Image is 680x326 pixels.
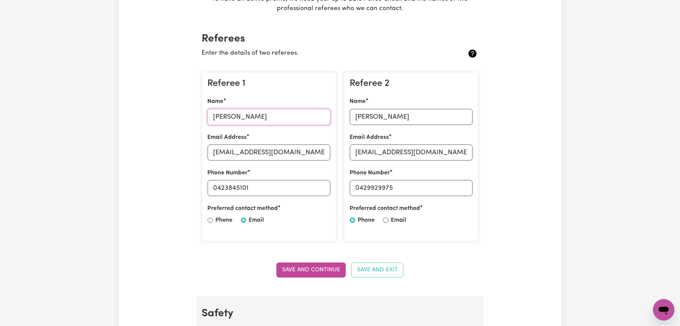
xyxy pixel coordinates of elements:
label: Phone Number [350,169,390,177]
label: Name [350,97,366,106]
h2: Referees [202,33,478,45]
label: Preferred contact method [208,204,278,213]
label: Email [249,216,264,225]
button: Save and Continue [276,263,346,277]
label: Preferred contact method [350,204,420,213]
label: Phone [216,216,233,225]
h3: Referee 2 [350,78,473,90]
label: Name [208,97,224,106]
h3: Referee 1 [208,78,330,90]
label: Email Address [208,133,247,142]
h2: Safety [202,307,478,320]
label: Email Address [350,133,389,142]
p: Enter the details of two referees. [202,49,432,58]
label: Email [391,216,407,225]
label: Phone [358,216,375,225]
button: Save and Exit [351,263,404,277]
iframe: Button to launch messaging window [653,299,675,321]
label: Phone Number [208,169,248,177]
